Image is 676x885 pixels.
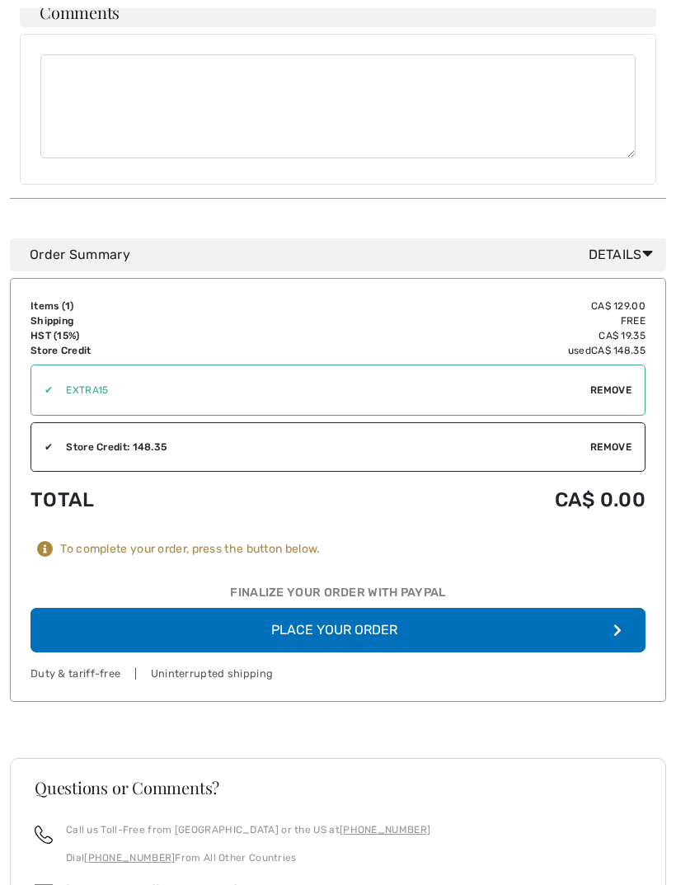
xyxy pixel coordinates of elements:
[31,666,645,681] div: Duty & tariff-free | Uninterrupted shipping
[53,440,590,454] div: Store Credit: 148.35
[35,779,641,796] h3: Questions or Comments?
[284,299,645,313] td: CA$ 129.00
[590,383,631,398] span: Remove
[66,850,430,865] p: Dial From All Other Countries
[31,313,284,328] td: Shipping
[284,328,645,343] td: CA$ 19.35
[284,343,645,358] td: used
[31,328,284,343] td: HST (15%)
[65,300,70,312] span: 1
[53,365,590,415] input: Promo code
[590,440,631,454] span: Remove
[35,826,53,844] img: call
[591,345,645,356] span: CA$ 148.35
[31,383,53,398] div: ✔
[31,440,53,454] div: ✔
[31,608,645,652] button: Place Your Order
[340,824,430,836] a: [PHONE_NUMBER]
[30,245,660,265] div: Order Summary
[284,313,645,328] td: Free
[31,343,284,358] td: Store Credit
[31,584,645,609] div: Finalize Your Order with PayPal
[60,542,320,557] div: To complete your order, press the button below.
[84,852,175,864] a: [PHONE_NUMBER]
[66,822,430,837] p: Call us Toll-Free from [GEOGRAPHIC_DATA] or the US at
[284,472,645,528] td: CA$ 0.00
[31,472,284,528] td: Total
[31,299,284,313] td: Items ( )
[40,54,636,158] textarea: Comments
[589,245,660,265] span: Details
